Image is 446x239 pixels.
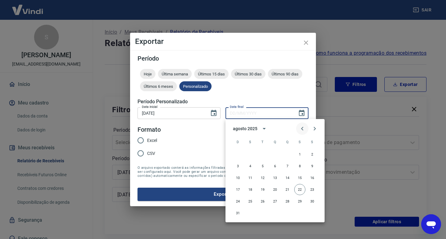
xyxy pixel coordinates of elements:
[295,107,308,119] button: Choose date
[282,184,293,195] button: 21
[269,172,281,183] button: 13
[147,150,155,157] span: CSV
[245,184,256,195] button: 18
[231,69,265,79] div: Últimos 30 dias
[245,196,256,207] button: 25
[232,184,243,195] button: 17
[308,122,321,135] button: Next month
[299,35,313,50] button: close
[245,160,256,172] button: 4
[140,69,155,79] div: Hoje
[268,69,302,79] div: Últimos 90 dias
[294,172,305,183] button: 15
[138,125,161,134] legend: Formato
[307,184,318,195] button: 23
[282,196,293,207] button: 28
[294,149,305,160] button: 1
[294,184,305,195] button: 22
[140,84,177,89] span: Últimos 6 meses
[269,136,281,148] span: quarta-feira
[147,137,157,144] span: Excel
[245,136,256,148] span: segunda-feira
[194,69,229,79] div: Últimos 15 dias
[245,172,256,183] button: 11
[294,136,305,148] span: sexta-feira
[135,38,311,45] h4: Exportar
[140,72,155,76] span: Hoje
[158,69,192,79] div: Última semana
[208,107,220,119] button: Choose date, selected date is 1 de jun de 2025
[257,160,268,172] button: 5
[179,84,212,89] span: Personalizado
[138,188,308,201] button: Exportar
[269,160,281,172] button: 6
[282,136,293,148] span: quinta-feira
[232,207,243,219] button: 31
[232,196,243,207] button: 24
[138,55,308,62] h5: Período
[294,160,305,172] button: 8
[158,72,192,76] span: Última semana
[233,126,257,132] div: agosto 2025
[257,184,268,195] button: 19
[257,136,268,148] span: terça-feira
[232,172,243,183] button: 10
[282,160,293,172] button: 7
[307,172,318,183] button: 16
[179,81,212,91] div: Personalizado
[269,196,281,207] button: 27
[269,184,281,195] button: 20
[259,123,269,134] button: calendar view is open, switch to year view
[296,122,308,135] button: Previous month
[282,172,293,183] button: 14
[307,196,318,207] button: 30
[307,160,318,172] button: 9
[307,136,318,148] span: sábado
[142,105,158,109] label: Data inicial
[194,72,229,76] span: Últimos 15 dias
[307,149,318,160] button: 2
[138,99,308,105] h5: Período Personalizado
[140,81,177,91] div: Últimos 6 meses
[257,196,268,207] button: 26
[421,214,441,234] iframe: Botão para abrir a janela de mensagens
[257,172,268,183] button: 12
[138,166,308,178] span: O arquivo exportado conterá as informações filtradas na tela anterior com exceção do período que ...
[230,105,244,109] label: Data final
[232,136,243,148] span: domingo
[138,107,205,119] input: DD/MM/YYYY
[225,107,293,119] input: DD/MM/YYYY
[232,160,243,172] button: 3
[231,72,265,76] span: Últimos 30 dias
[268,72,302,76] span: Últimos 90 dias
[294,196,305,207] button: 29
